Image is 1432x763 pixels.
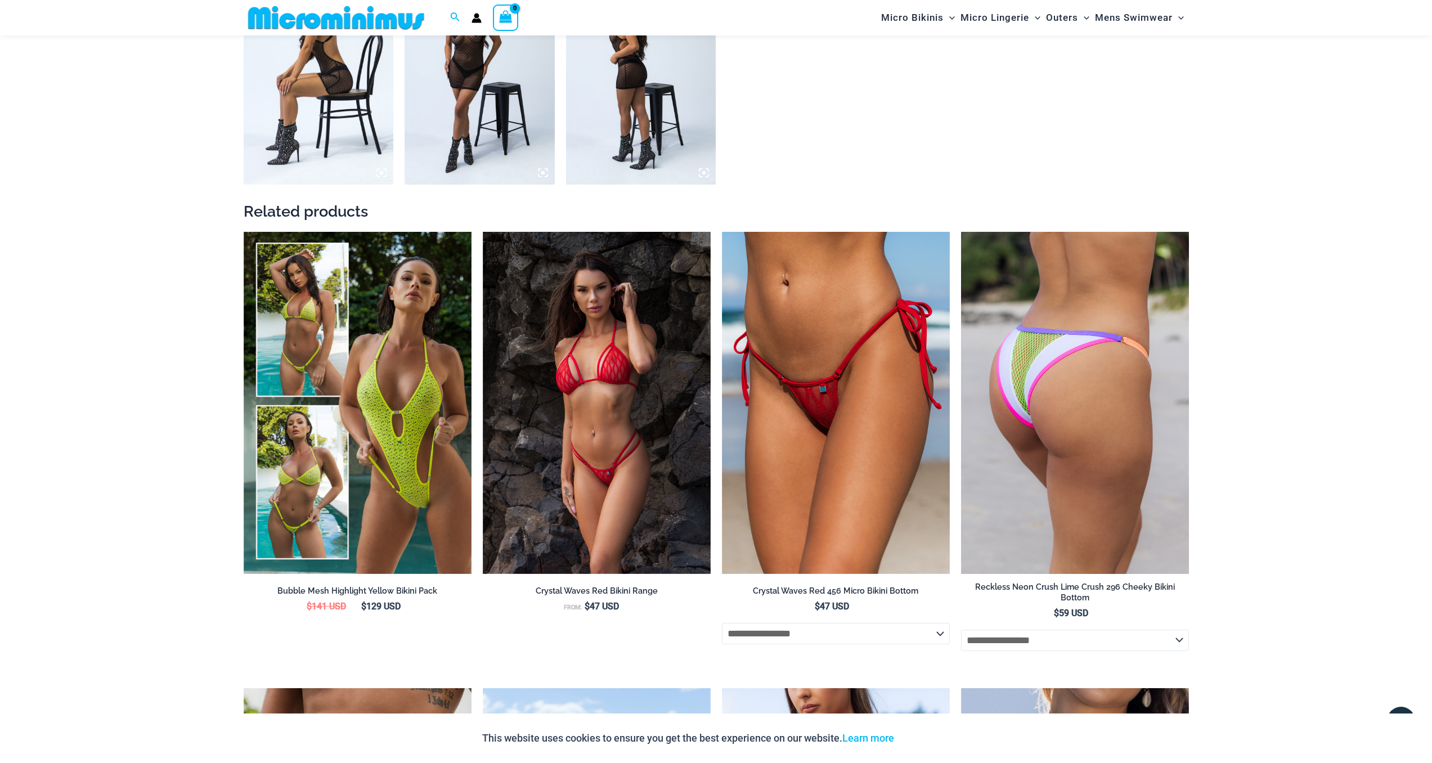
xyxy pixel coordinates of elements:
[903,725,950,752] button: Accept
[722,232,950,574] img: Crystal Waves 456 Bottom 02
[244,586,472,600] a: Bubble Mesh Highlight Yellow Bikini Pack
[1046,3,1078,32] span: Outers
[1092,3,1187,32] a: Mens SwimwearMenu ToggleMenu Toggle
[961,582,1189,607] a: Reckless Neon Crush Lime Crush 296 Cheeky Bikini Bottom
[564,604,582,611] span: From:
[1054,608,1088,618] bdi: 59 USD
[961,232,1189,574] a: Reckless Neon Crush Lime Crush 296 Cheeky Bottom 02Reckless Neon Crush Lime Crush 296 Cheeky Bott...
[1078,3,1089,32] span: Menu Toggle
[881,3,944,32] span: Micro Bikinis
[244,232,472,574] img: Bubble Mesh Ultimate (3)
[960,3,1029,32] span: Micro Lingerie
[1173,3,1184,32] span: Menu Toggle
[244,232,472,574] a: Bubble Mesh Ultimate (3)Bubble Mesh Highlight Yellow 309 Tri Top 469 Thong 05Bubble Mesh Highligh...
[722,586,950,596] h2: Crystal Waves Red 456 Micro Bikini Bottom
[877,2,1189,34] nav: Site Navigation
[815,601,820,612] span: $
[244,201,1189,221] h2: Related products
[1095,3,1173,32] span: Mens Swimwear
[307,601,312,612] span: $
[961,232,1189,574] img: Reckless Neon Crush Lime Crush 296 Cheeky Bottom 01
[722,586,950,600] a: Crystal Waves Red 456 Micro Bikini Bottom
[361,601,401,612] bdi: 129 USD
[1043,3,1092,32] a: OutersMenu ToggleMenu Toggle
[878,3,958,32] a: Micro BikinisMenu ToggleMenu Toggle
[722,232,950,574] a: Crystal Waves 456 Bottom 02Crystal Waves 456 Bottom 01Crystal Waves 456 Bottom 01
[1029,3,1040,32] span: Menu Toggle
[244,5,429,30] img: MM SHOP LOGO FLAT
[483,586,711,596] h2: Crystal Waves Red Bikini Range
[483,232,711,574] img: Crystal Waves 305 Tri Top 4149 Thong 02
[493,5,519,30] a: View Shopping Cart, empty
[585,601,590,612] span: $
[585,601,619,612] bdi: 47 USD
[842,732,894,744] a: Learn more
[482,730,894,747] p: This website uses cookies to ensure you get the best experience on our website.
[944,3,955,32] span: Menu Toggle
[483,586,711,600] a: Crystal Waves Red Bikini Range
[815,601,849,612] bdi: 47 USD
[307,601,346,612] bdi: 141 USD
[450,11,460,25] a: Search icon link
[244,586,472,596] h2: Bubble Mesh Highlight Yellow Bikini Pack
[958,3,1043,32] a: Micro LingerieMenu ToggleMenu Toggle
[361,601,366,612] span: $
[483,232,711,574] a: Crystal Waves 305 Tri Top 4149 Thong 02Crystal Waves 305 Tri Top 4149 Thong 01Crystal Waves 305 T...
[961,582,1189,603] h2: Reckless Neon Crush Lime Crush 296 Cheeky Bikini Bottom
[1054,608,1059,618] span: $
[472,13,482,23] a: Account icon link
